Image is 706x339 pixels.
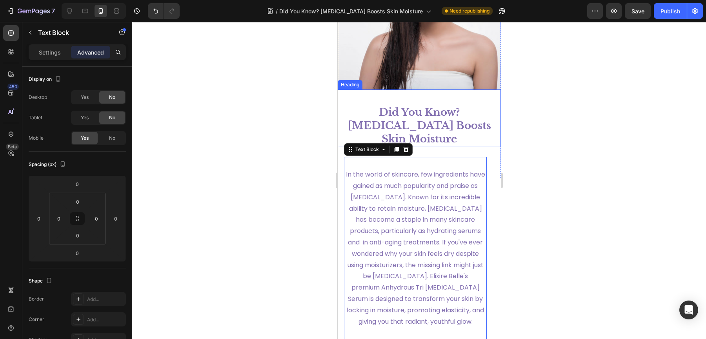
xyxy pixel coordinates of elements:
div: Shape [29,276,54,286]
span: Yes [81,135,89,142]
span: Yes [81,114,89,121]
div: Beta [6,144,19,150]
p: 7 [51,6,55,16]
div: Spacing (px) [29,159,67,170]
iframe: Design area [338,22,501,339]
span: Need republishing [449,7,489,15]
span: No [109,94,115,101]
div: 450 [7,84,19,90]
div: Mobile [29,135,44,142]
input: 0 [69,247,85,259]
p: Text Block [38,28,105,37]
p: Advanced [77,48,104,56]
span: Did You Know? [MEDICAL_DATA] Boosts Skin Moisture [279,7,423,15]
div: Add... [87,316,124,323]
button: Publish [654,3,687,19]
input: 0px [91,213,102,224]
span: Yes [81,94,89,101]
span: Save [631,8,644,15]
span: No [109,114,115,121]
input: 0px [70,196,86,208]
div: Corner [29,316,44,323]
span: / [276,7,278,15]
p: Settings [39,48,61,56]
input: 0px [53,213,65,224]
button: 7 [3,3,58,19]
input: 0 [69,178,85,190]
div: Text Block [16,124,43,131]
input: 0 [33,213,45,224]
div: Add... [87,296,124,303]
span: In the world of skincare, few ingredients have gained as much popularity and praise as [MEDICAL_D... [8,148,147,304]
button: Save [625,3,651,19]
div: Display on [29,74,63,85]
div: Desktop [29,94,47,101]
div: Tablet [29,114,42,121]
input: 0 [110,213,122,224]
input: 0px [70,230,86,241]
div: Border [29,295,44,303]
div: Publish [661,7,680,15]
div: Open Intercom Messenger [679,301,698,319]
span: No [109,135,115,142]
div: Undo/Redo [148,3,180,19]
